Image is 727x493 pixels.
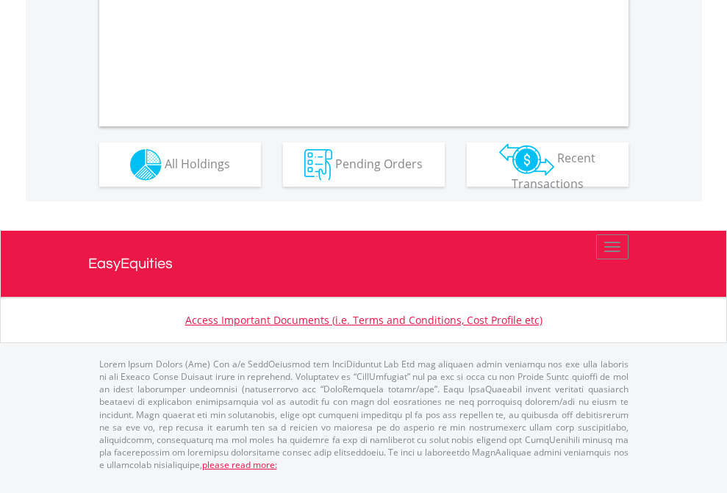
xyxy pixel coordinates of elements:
button: All Holdings [99,143,261,187]
a: Access Important Documents (i.e. Terms and Conditions, Cost Profile etc) [185,313,542,327]
img: pending_instructions-wht.png [304,149,332,181]
span: All Holdings [165,155,230,171]
img: holdings-wht.png [130,149,162,181]
button: Pending Orders [283,143,445,187]
img: transactions-zar-wht.png [499,143,554,176]
span: Pending Orders [335,155,423,171]
button: Recent Transactions [467,143,628,187]
p: Lorem Ipsum Dolors (Ame) Con a/e SeddOeiusmod tem InciDiduntut Lab Etd mag aliquaen admin veniamq... [99,358,628,471]
a: EasyEquities [88,231,640,297]
a: please read more: [202,458,277,471]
